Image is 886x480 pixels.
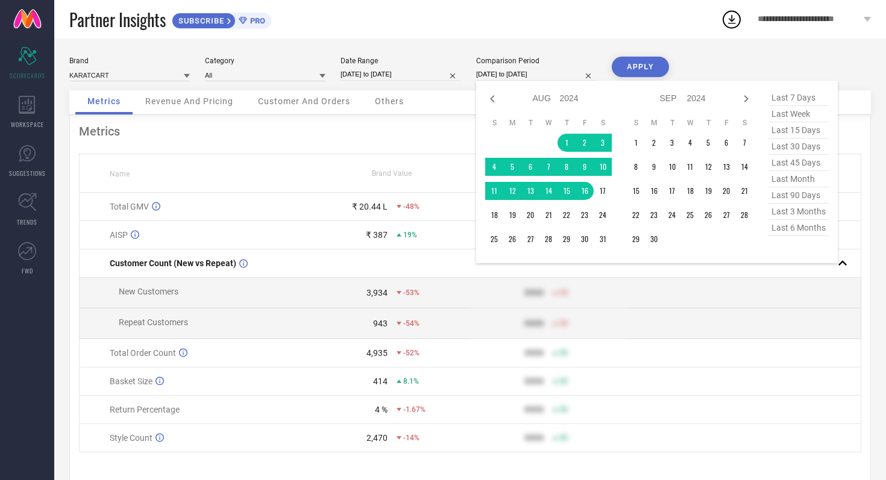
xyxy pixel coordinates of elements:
[576,230,594,248] td: Fri Aug 30 2024
[9,169,46,178] span: SUGGESTIONS
[403,349,419,357] span: -52%
[524,348,544,358] div: 9999
[663,182,681,200] td: Tue Sep 17 2024
[145,96,233,106] span: Revenue And Pricing
[576,182,594,200] td: Fri Aug 16 2024
[352,202,388,211] div: ₹ 20.44 L
[10,71,45,80] span: SCORECARDS
[366,288,388,298] div: 3,934
[503,158,521,176] td: Mon Aug 05 2024
[559,405,568,414] span: 50
[485,158,503,176] td: Sun Aug 04 2024
[627,230,645,248] td: Sun Sep 29 2024
[559,288,568,297] span: 50
[524,376,544,386] div: 9999
[645,230,663,248] td: Mon Sep 30 2024
[576,118,594,128] th: Friday
[172,16,227,25] span: SUBSCRIBE
[717,118,735,128] th: Friday
[503,206,521,224] td: Mon Aug 19 2024
[110,376,152,386] span: Basket Size
[594,158,612,176] td: Sat Aug 10 2024
[627,134,645,152] td: Sun Sep 01 2024
[539,118,558,128] th: Wednesday
[485,206,503,224] td: Sun Aug 18 2024
[717,158,735,176] td: Fri Sep 13 2024
[539,206,558,224] td: Wed Aug 21 2024
[699,158,717,176] td: Thu Sep 12 2024
[69,7,166,32] span: Partner Insights
[699,118,717,128] th: Thursday
[503,230,521,248] td: Mon Aug 26 2024
[594,206,612,224] td: Sat Aug 24 2024
[768,204,829,220] span: last 3 months
[681,206,699,224] td: Wed Sep 25 2024
[485,92,500,106] div: Previous month
[645,118,663,128] th: Monday
[627,206,645,224] td: Sun Sep 22 2024
[576,158,594,176] td: Fri Aug 09 2024
[87,96,121,106] span: Metrics
[576,134,594,152] td: Fri Aug 02 2024
[403,319,419,328] span: -54%
[521,182,539,200] td: Tue Aug 13 2024
[375,96,404,106] span: Others
[645,182,663,200] td: Mon Sep 16 2024
[373,319,388,328] div: 943
[735,206,753,224] td: Sat Sep 28 2024
[17,217,37,226] span: TRENDS
[768,106,829,122] span: last week
[110,170,130,178] span: Name
[110,258,236,268] span: Customer Count (New vs Repeat)
[403,288,419,297] span: -53%
[110,230,128,240] span: AISP
[558,182,576,200] td: Thu Aug 15 2024
[721,8,743,30] div: Open download list
[521,206,539,224] td: Tue Aug 20 2024
[699,182,717,200] td: Thu Sep 19 2024
[539,158,558,176] td: Wed Aug 07 2024
[110,405,180,414] span: Return Percentage
[739,92,753,106] div: Next month
[645,158,663,176] td: Mon Sep 09 2024
[205,57,325,65] div: Category
[558,230,576,248] td: Thu Aug 29 2024
[681,134,699,152] td: Wed Sep 04 2024
[119,287,178,296] span: New Customers
[403,231,417,239] span: 19%
[717,134,735,152] td: Fri Sep 06 2024
[594,134,612,152] td: Sat Aug 03 2024
[22,266,33,275] span: FWD
[476,68,597,81] input: Select comparison period
[403,434,419,442] span: -14%
[524,405,544,414] div: 9999
[521,118,539,128] th: Tuesday
[594,230,612,248] td: Sat Aug 31 2024
[735,182,753,200] td: Sat Sep 21 2024
[645,134,663,152] td: Mon Sep 02 2024
[663,206,681,224] td: Tue Sep 24 2024
[594,118,612,128] th: Saturday
[681,118,699,128] th: Wednesday
[372,169,412,178] span: Brand Value
[524,288,544,298] div: 9999
[539,230,558,248] td: Wed Aug 28 2024
[476,57,597,65] div: Comparison Period
[341,57,461,65] div: Date Range
[559,434,568,442] span: 50
[524,319,544,328] div: 9999
[768,220,829,236] span: last 6 months
[559,319,568,328] span: 50
[768,171,829,187] span: last month
[558,206,576,224] td: Thu Aug 22 2024
[663,134,681,152] td: Tue Sep 03 2024
[524,433,544,443] div: 9999
[663,158,681,176] td: Tue Sep 10 2024
[119,317,188,327] span: Repeat Customers
[717,182,735,200] td: Fri Sep 20 2024
[485,182,503,200] td: Sun Aug 11 2024
[612,57,669,77] button: APPLY
[521,230,539,248] td: Tue Aug 27 2024
[681,158,699,176] td: Wed Sep 11 2024
[717,206,735,224] td: Fri Sep 27 2024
